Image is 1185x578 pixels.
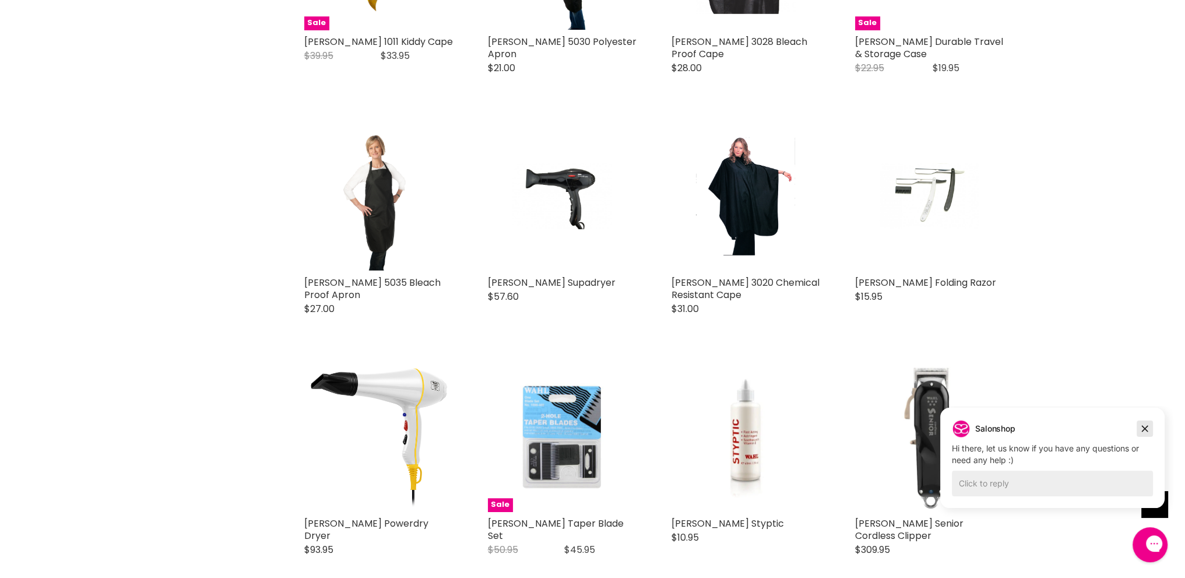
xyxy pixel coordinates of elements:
[304,16,329,30] span: Sale
[304,363,453,512] a: Wahl Powerdry Dryer Wahl Powerdry Dryer
[329,122,428,271] img: Wahl 5035 Bleach Proof Apron
[880,122,979,271] img: Wahl Folding Razor
[304,302,335,316] span: $27.00
[488,363,637,512] img: Wahl Taper Blade Set
[488,363,637,512] a: Wahl Taper Blade Set Sale
[855,543,890,556] span: $309.95
[855,276,996,289] a: [PERSON_NAME] Folding Razor
[488,122,637,271] a: Wahl Supadryer Wahl Supadryer
[855,363,1004,512] img: Wahl Senior Cordless Clipper
[304,363,453,512] img: Wahl Powerdry Dryer
[304,543,333,556] span: $93.95
[304,35,453,48] a: [PERSON_NAME] 1011 Kiddy Cape
[671,302,699,316] span: $31.00
[488,61,515,75] span: $21.00
[855,61,884,75] span: $22.95
[512,122,611,271] img: Wahl Supadryer
[381,49,410,62] span: $33.95
[933,61,959,75] span: $19.95
[671,122,820,271] a: Wahl 3020 Chemical Resistant Cape
[671,276,820,302] a: [PERSON_NAME] 3020 Chemical Resistant Cape
[304,276,441,302] a: [PERSON_NAME] 5035 Bleach Proof Apron
[855,122,1004,271] a: Wahl Folding Razor Wahl Folding Razor
[304,122,453,271] a: Wahl 5035 Bleach Proof Apron
[304,49,333,62] span: $39.95
[855,517,964,542] a: [PERSON_NAME] Senior Cordless Clipper
[671,517,784,530] a: [PERSON_NAME] Styptic
[671,35,807,61] a: [PERSON_NAME] 3028 Bleach Proof Cape
[488,543,518,556] span: $50.95
[855,290,882,303] span: $15.95
[564,543,595,556] span: $45.95
[488,35,637,61] a: [PERSON_NAME] 5030 Polyester Apron
[488,517,624,542] a: [PERSON_NAME] Taper Blade Set
[855,363,1004,512] a: Wahl Senior Cordless Clipper Wahl Senior Cordless Clipper
[304,517,428,542] a: [PERSON_NAME] Powerdry Dryer
[931,406,1173,526] iframe: Gorgias live chat campaigns
[696,122,795,271] img: Wahl 3020 Chemical Resistant Cape
[1127,523,1173,566] iframe: Gorgias live chat messenger
[671,531,699,544] span: $10.95
[855,16,880,30] span: Sale
[488,290,519,303] span: $57.60
[671,61,702,75] span: $28.00
[488,276,616,289] a: [PERSON_NAME] Supadryer
[671,363,820,512] img: Wahl Styptic
[488,498,512,512] span: Sale
[855,35,1003,61] a: [PERSON_NAME] Durable Travel & Storage Case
